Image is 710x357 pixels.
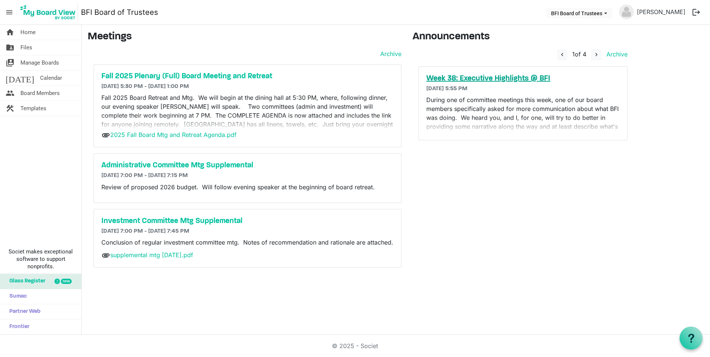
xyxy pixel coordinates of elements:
[18,3,81,22] a: My Board View Logo
[101,83,394,90] h6: [DATE] 5:30 PM - [DATE] 1:00 PM
[6,40,14,55] span: folder_shared
[20,101,46,116] span: Templates
[101,161,394,170] a: Administrative Committee Mtg Supplemental
[18,3,78,22] img: My Board View Logo
[591,49,602,60] button: navigate_next
[110,251,193,259] a: supplemental mtg [DATE].pdf
[688,4,704,20] button: logout
[101,228,394,235] h6: [DATE] 7:00 PM - [DATE] 7:45 PM
[101,183,394,191] p: Review of proposed 2026 budget. Will follow evening speaker at the beginning of board retreat.
[101,251,110,260] span: attachment
[572,50,575,58] span: 1
[6,289,27,304] span: Sumac
[413,31,634,43] h3: Announcements
[101,93,394,138] p: Fall 2025 Board Retreat and Mtg. We will begin at the dining hall at 5:30 PM, where, following di...
[572,50,586,58] span: of 4
[593,51,600,58] span: navigate_next
[603,50,628,58] a: Archive
[6,55,14,70] span: switch_account
[6,274,45,289] span: Glass Register
[426,95,620,140] p: During one of committee meetings this week, one of our board members specifically asked for more ...
[101,72,394,81] a: Fall 2025 Plenary (Full) Board Meeting and Retreat
[6,86,14,101] span: people
[81,5,158,20] a: BFI Board of Trustees
[634,4,688,19] a: [PERSON_NAME]
[110,131,237,138] a: 2025 Fall Board Mtg and Retreat Agenda.pdf
[6,25,14,40] span: home
[40,71,62,85] span: Calendar
[6,71,34,85] span: [DATE]
[426,86,468,92] span: [DATE] 5:55 PM
[332,342,378,350] a: © 2025 - Societ
[101,131,110,140] span: attachment
[3,248,78,270] span: Societ makes exceptional software to support nonprofits.
[2,5,16,19] span: menu
[20,86,60,101] span: Board Members
[426,74,620,83] a: Week 38: Executive Highlights @ BFI
[6,101,14,116] span: construction
[88,31,401,43] h3: Meetings
[101,217,394,226] a: Investment Committee Mtg Supplemental
[546,8,612,18] button: BFI Board of Trustees dropdownbutton
[20,55,59,70] span: Manage Boards
[377,49,401,58] a: Archive
[20,25,36,40] span: Home
[101,238,394,247] p: Conclusion of regular investment committee mtg. Notes of recommendation and rationale are attached.
[20,40,32,55] span: Files
[557,49,567,60] button: navigate_before
[6,304,40,319] span: Partner Web
[6,320,29,334] span: Frontier
[559,51,566,58] span: navigate_before
[619,4,634,19] img: no-profile-picture.svg
[101,172,394,179] h6: [DATE] 7:00 PM - [DATE] 7:15 PM
[61,279,72,284] div: new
